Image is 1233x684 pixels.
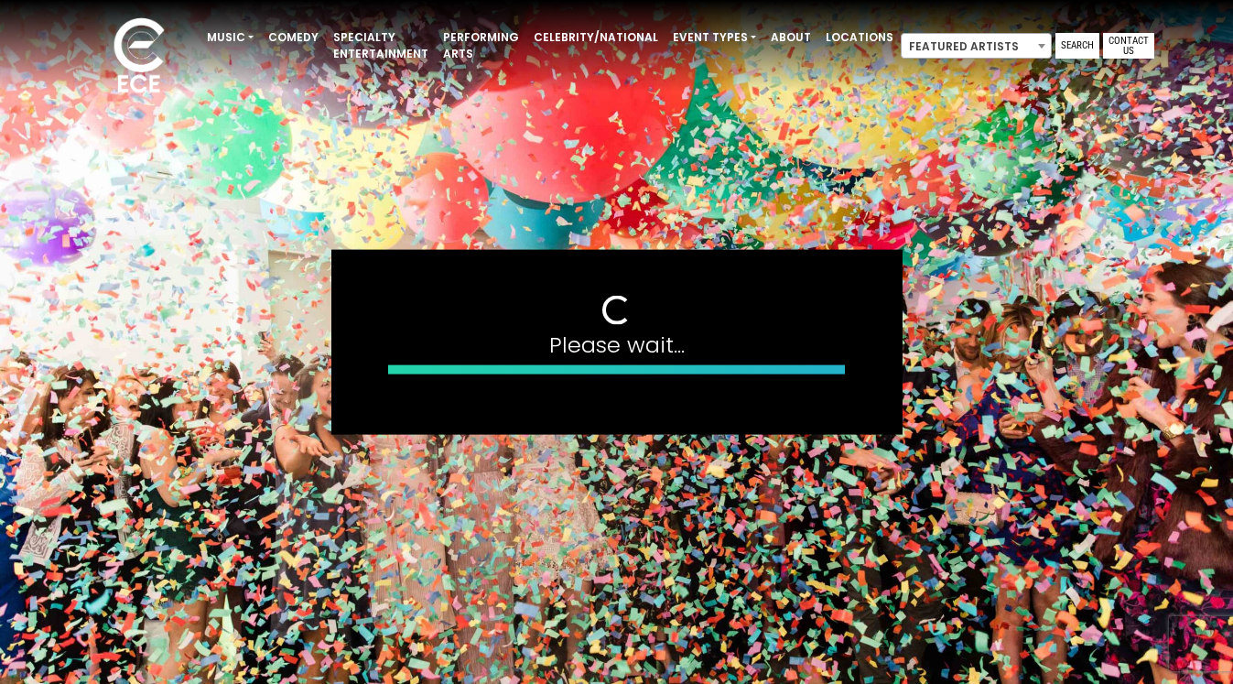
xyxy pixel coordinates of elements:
a: Search [1055,33,1099,59]
h4: Please wait... [388,331,846,358]
a: Celebrity/National [526,22,665,53]
a: Comedy [261,22,326,53]
a: Music [200,22,261,53]
img: ece_new_logo_whitev2-1.png [93,13,185,102]
a: Contact Us [1103,33,1154,59]
a: Performing Arts [436,22,526,70]
span: Featured Artists [902,34,1051,60]
span: Featured Artists [901,33,1052,59]
a: Event Types [665,22,763,53]
a: About [763,22,818,53]
a: Specialty Entertainment [326,22,436,70]
a: Locations [818,22,901,53]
